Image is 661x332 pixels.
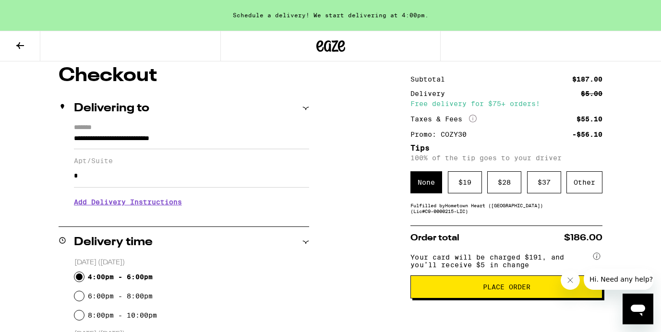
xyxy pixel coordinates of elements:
[410,100,602,107] div: Free delivery for $75+ orders!
[483,284,530,290] span: Place Order
[74,103,149,114] h2: Delivering to
[74,258,309,267] p: [DATE] ([DATE])
[410,131,473,138] div: Promo: COZY30
[410,171,442,193] div: None
[88,273,153,281] label: 4:00pm - 6:00pm
[410,115,477,123] div: Taxes & Fees
[410,275,602,298] button: Place Order
[410,90,452,97] div: Delivery
[572,131,602,138] div: -$56.10
[74,191,309,213] h3: Add Delivery Instructions
[487,171,521,193] div: $ 28
[74,237,153,248] h2: Delivery time
[581,90,602,97] div: $5.00
[410,154,602,162] p: 100% of the tip goes to your driver
[410,144,602,152] h5: Tips
[74,157,309,165] label: Apt/Suite
[410,250,591,269] span: Your card will be charged $191, and you’ll receive $5 in change
[88,292,153,300] label: 6:00pm - 8:00pm
[74,213,309,221] p: We'll contact you at [PHONE_NUMBER] when we arrive
[561,271,580,290] iframe: Close message
[577,116,602,122] div: $55.10
[572,76,602,83] div: $187.00
[88,311,157,319] label: 8:00pm - 10:00pm
[527,171,561,193] div: $ 37
[410,76,452,83] div: Subtotal
[59,66,309,85] h1: Checkout
[566,171,602,193] div: Other
[448,171,482,193] div: $ 19
[564,234,602,242] span: $186.00
[410,234,459,242] span: Order total
[410,202,602,214] div: Fulfilled by Hometown Heart ([GEOGRAPHIC_DATA]) (Lic# C9-0000215-LIC )
[623,294,653,324] iframe: Button to launch messaging window
[584,269,653,290] iframe: Message from company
